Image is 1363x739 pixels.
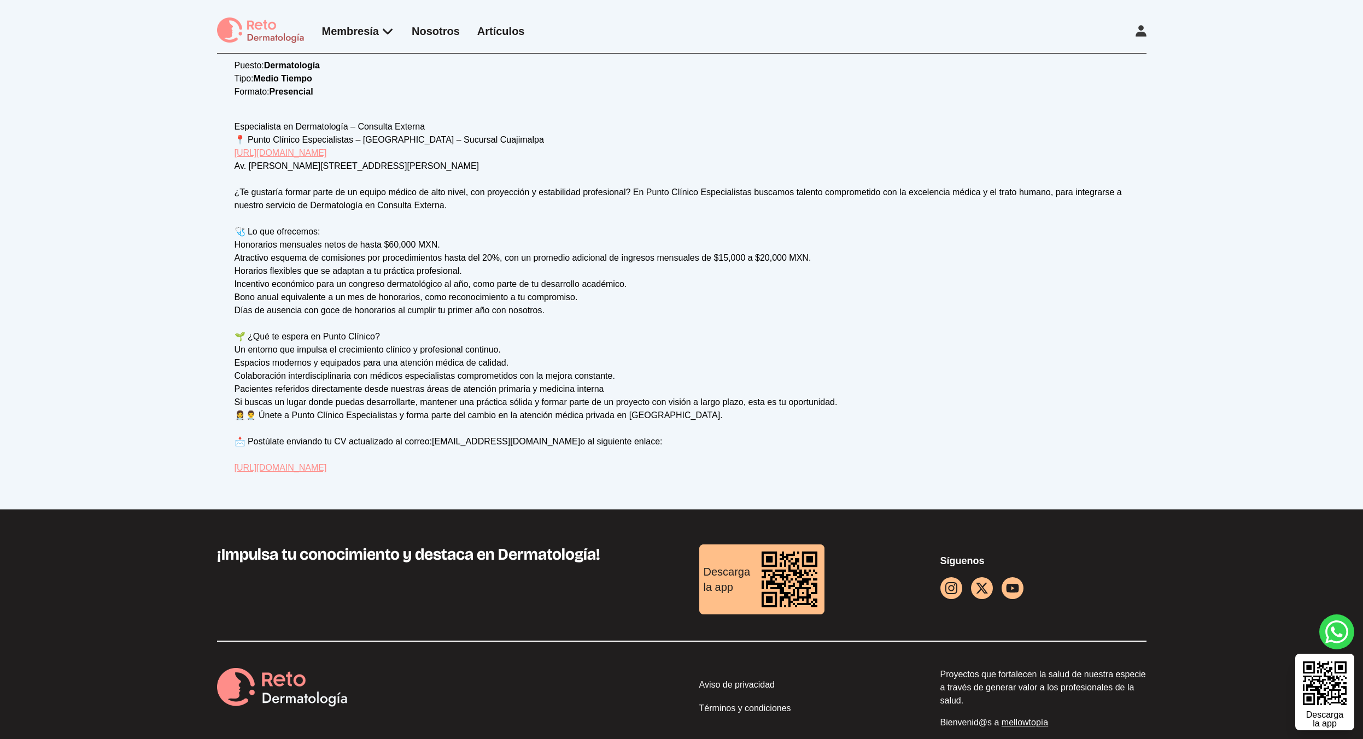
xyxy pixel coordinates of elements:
h3: ¡Impulsa tu conocimiento y destaca en Dermatología! [217,544,664,564]
p: Puesto: [235,59,1129,72]
a: Nosotros [412,25,460,37]
a: youtube icon [1002,577,1023,599]
img: Reto Derma logo [217,668,348,708]
div: Descarga la app [1306,711,1343,728]
a: instagram button [940,577,962,599]
a: Términos y condiciones [699,702,905,719]
a: mellowtopía [1002,718,1048,727]
p: Síguenos [940,553,1146,568]
div: Membresía [322,24,395,39]
p: Proyectos que fortalecen la salud de nuestra especie a través de generar valor a los profesionale... [940,668,1146,707]
img: download reto dermatología qr [754,544,824,614]
img: logo Reto dermatología [217,17,305,44]
a: whatsapp button [1319,614,1354,649]
a: Artículos [477,25,525,37]
p: Bienvenid@s a [940,716,1146,729]
span: Presencial [270,87,313,96]
a: [URL][DOMAIN_NAME] [235,148,327,157]
span: Dermatología [264,61,320,70]
span: Medio Tiempo [253,74,312,83]
p: Tipo: [235,72,1129,85]
a: facebook button [971,577,993,599]
p: Formato: [235,85,1129,98]
div: Descarga la app [699,560,755,599]
a: [URL][DOMAIN_NAME] [235,463,327,472]
a: Aviso de privacidad [699,678,905,695]
div: Especialista en Dermatología – Consulta Externa 📍 Punto Clínico Especialistas – [GEOGRAPHIC_DATA]... [235,120,1129,474]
